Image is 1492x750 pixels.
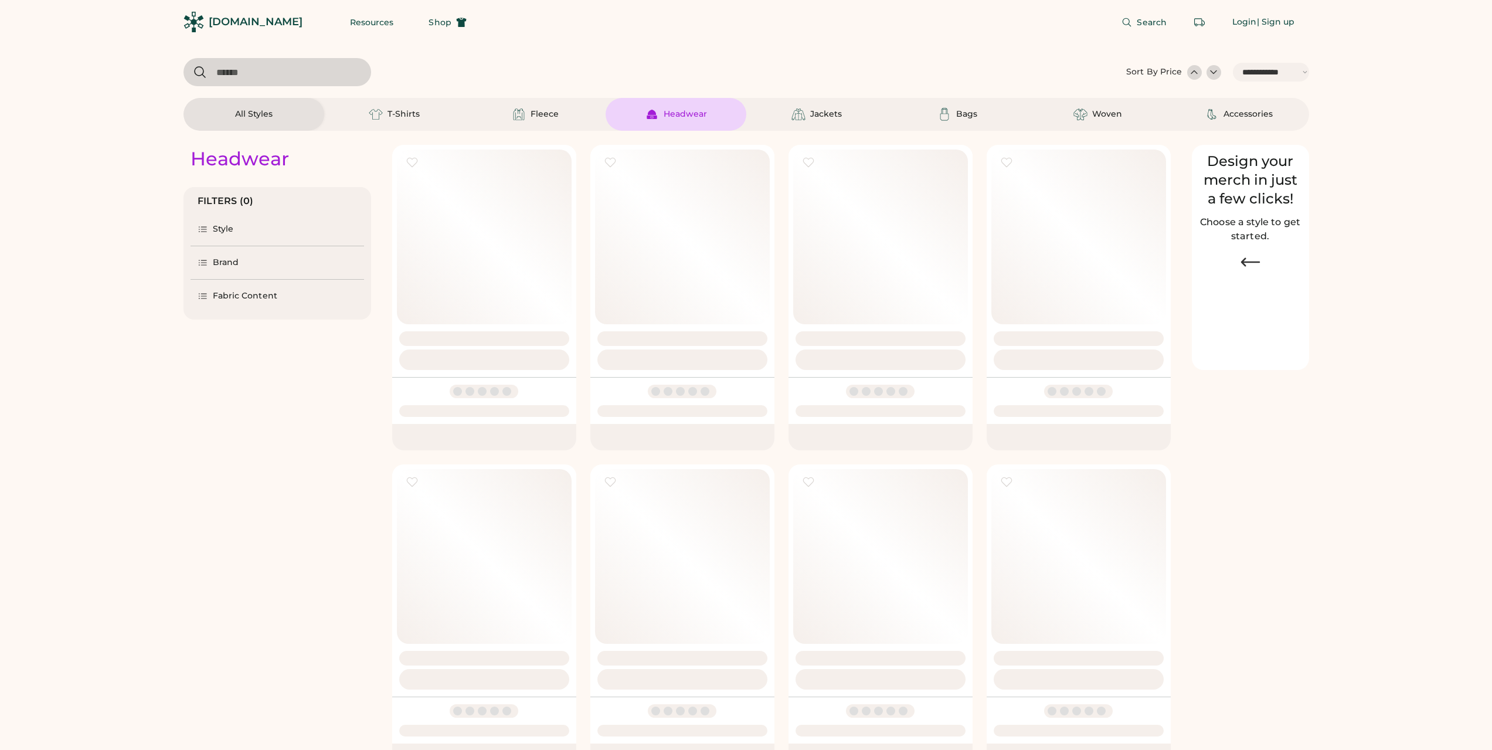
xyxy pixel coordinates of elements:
button: Search [1107,11,1181,34]
img: Accessories Icon [1205,107,1219,121]
img: Woven Icon [1073,107,1087,121]
img: Image of Lisa Congdon Eye Print on T-Shirt and Hat [1199,281,1302,364]
div: All Styles [235,108,273,120]
img: Jackets Icon [791,107,806,121]
div: Fabric Content [213,290,277,302]
div: Login [1232,16,1257,28]
div: FILTERS (0) [198,194,254,208]
div: Accessories [1223,108,1273,120]
div: Design your merch in just a few clicks! [1199,152,1302,208]
div: Style [213,223,234,235]
div: Brand [213,257,239,269]
div: Fleece [531,108,559,120]
button: Resources [336,11,408,34]
h2: Choose a style to get started. [1199,215,1302,243]
span: Search [1137,18,1167,26]
img: Fleece Icon [512,107,526,121]
button: Shop [414,11,480,34]
div: Headwear [191,147,289,171]
div: [DOMAIN_NAME] [209,15,303,29]
img: Rendered Logo - Screens [183,12,204,32]
img: Bags Icon [937,107,951,121]
img: Headwear Icon [645,107,659,121]
div: Woven [1092,108,1122,120]
div: | Sign up [1257,16,1295,28]
img: T-Shirts Icon [369,107,383,121]
span: Shop [429,18,451,26]
div: T-Shirts [388,108,420,120]
div: Jackets [810,108,842,120]
button: Retrieve an order [1188,11,1211,34]
div: Sort By Price [1126,66,1182,78]
div: Bags [956,108,977,120]
div: Headwear [664,108,707,120]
